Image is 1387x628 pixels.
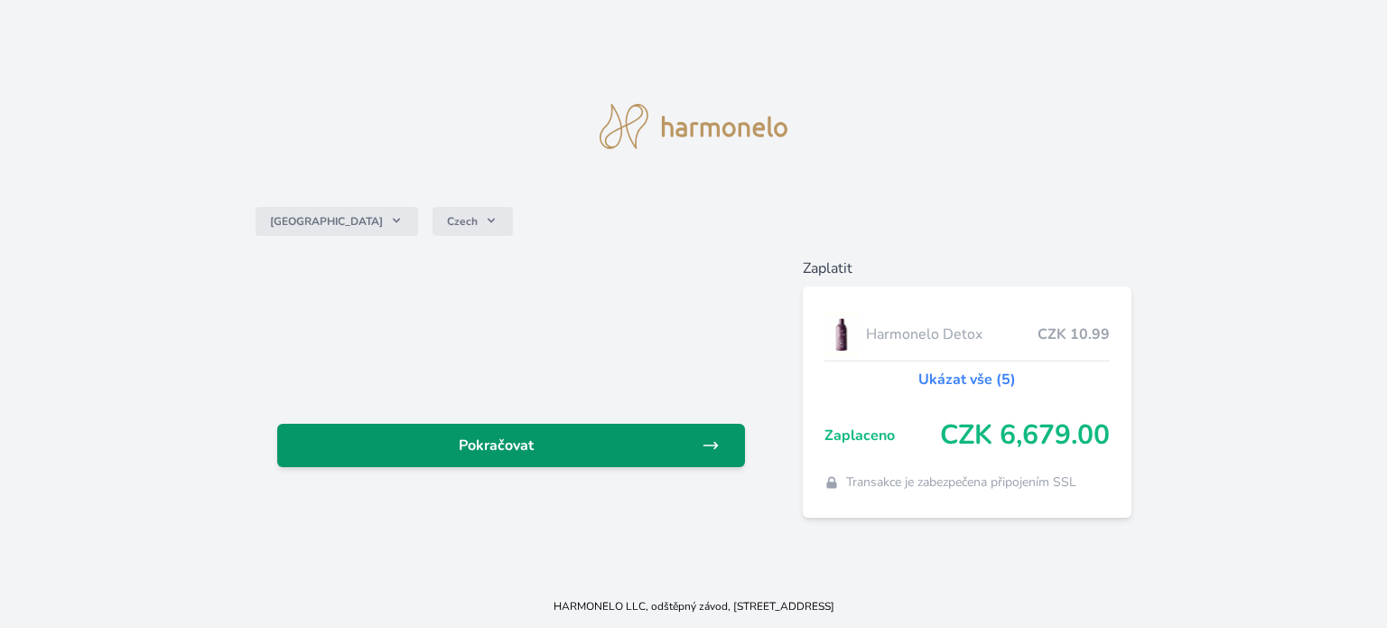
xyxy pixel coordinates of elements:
span: CZK 10.99 [1038,323,1110,345]
span: Czech [447,214,478,229]
span: CZK 6,679.00 [940,419,1110,452]
span: Zaplaceno [824,425,940,446]
img: DETOX_se_stinem_x-lo.jpg [824,312,859,357]
span: Pokračovat [292,435,702,456]
span: Harmonelo Detox [866,323,1038,345]
button: [GEOGRAPHIC_DATA] [256,207,418,236]
button: Czech [433,207,513,236]
img: logo.svg [600,104,787,149]
a: Pokračovat [277,424,745,467]
span: Transakce je zabezpečena připojením SSL [846,473,1076,492]
h6: Zaplatit [803,258,1131,279]
span: [GEOGRAPHIC_DATA] [270,214,383,229]
a: Ukázat vše (5) [918,369,1016,390]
